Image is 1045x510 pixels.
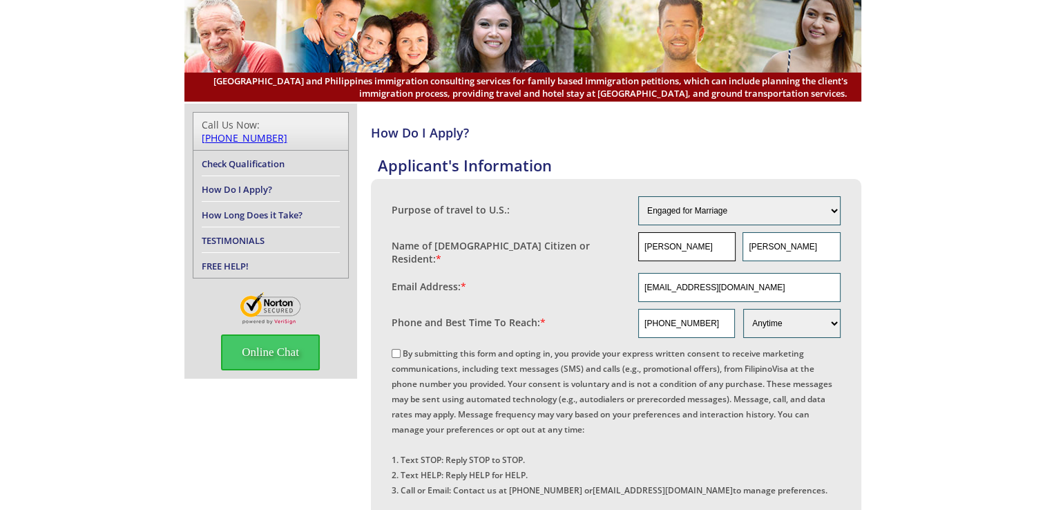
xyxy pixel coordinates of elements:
[392,203,510,216] label: Purpose of travel to U.S.:
[202,260,249,272] a: FREE HELP!
[742,232,840,261] input: Last Name
[378,155,861,176] h4: Applicant's Information
[638,309,735,338] input: Phone
[202,183,272,196] a: How Do I Apply?
[202,234,265,247] a: TESTIMONIALS
[392,239,625,265] label: Name of [DEMOGRAPHIC_DATA] Citizen or Resident:
[638,273,841,302] input: Email Address
[221,334,320,370] span: Online Chat
[202,118,340,144] div: Call Us Now:
[638,232,736,261] input: First Name
[202,131,287,144] a: [PHONE_NUMBER]
[371,124,861,141] h4: How Do I Apply?
[392,349,401,358] input: By submitting this form and opting in, you provide your express written consent to receive market...
[392,280,466,293] label: Email Address:
[198,75,847,100] span: [GEOGRAPHIC_DATA] and Philippines immigration consulting services for family based immigration pe...
[392,316,546,329] label: Phone and Best Time To Reach:
[202,158,285,170] a: Check Qualification
[202,209,303,221] a: How Long Does it Take?
[743,309,840,338] select: Phone and Best Reach Time are required.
